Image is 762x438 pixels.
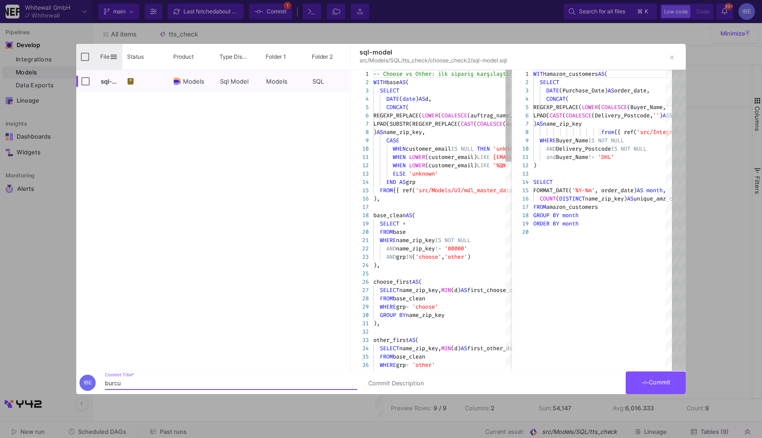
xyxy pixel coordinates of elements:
[380,361,396,369] span: WHERE
[393,162,406,169] span: WHEN
[380,295,393,302] span: FROM
[352,86,369,95] div: 3
[396,303,406,310] span: grp
[396,237,435,244] span: name_zip_key
[352,128,369,136] div: 8
[393,353,425,360] span: base_clean
[556,153,588,161] span: Buyer_Name
[393,187,415,194] span: {{ ref(
[406,361,409,369] span: =
[373,70,532,78] span: -- Choose vs Other: ilk sipariş karşılaştırması +
[533,103,582,111] span: REGEXP_REPLACE(
[415,95,419,103] span: )
[352,161,369,170] div: 12
[512,145,529,153] div: 10
[373,278,412,286] span: choose_first
[512,95,529,103] div: 4
[512,78,529,86] div: 2
[399,370,406,377] span: BY
[393,145,406,152] span: WHEN
[546,153,556,161] span: and
[512,153,529,161] div: 11
[419,278,422,286] span: (
[79,375,96,391] div: IBE
[377,128,383,136] span: AS
[352,111,369,120] div: 6
[512,161,529,170] div: 12
[451,345,461,352] span: (d)
[467,286,522,294] span: first_choose_date
[406,212,412,219] span: AS
[451,145,457,152] span: IS
[546,87,559,94] span: DATE
[533,120,536,128] span: )
[641,379,671,386] span: Commit
[477,145,490,152] span: THEN
[477,162,490,169] span: LIKE
[352,369,369,377] div: 37
[598,103,601,111] span: (
[312,53,333,60] span: Folder 2
[352,219,369,228] div: 19
[512,195,529,203] div: 16
[467,345,519,352] span: first_other_date
[261,70,307,92] div: Models
[399,178,406,186] span: AS
[512,128,529,136] div: 8
[380,220,399,227] span: SELECT
[352,228,369,236] div: 20
[445,237,454,244] span: NOT
[512,136,529,145] div: 9
[399,286,441,294] span: name_zip_key,
[503,120,545,128] span: (auftrag_plz,
[512,111,529,120] div: 6
[461,286,467,294] span: AS
[512,178,529,186] div: 14
[396,245,435,252] span: name_zip_key
[493,162,509,169] span: '%@%'
[512,170,529,178] div: 13
[352,145,369,153] div: 10
[380,353,393,360] span: FROM
[386,137,399,144] span: CASE
[352,95,369,103] div: 4
[533,178,553,186] span: SELECT
[380,187,393,194] span: FROM
[415,336,419,344] span: (
[627,103,666,111] span: (Buyer_Name,
[399,95,402,103] span: (
[220,71,256,92] span: Sql Model
[626,371,686,394] button: Commit
[409,170,438,177] span: 'unknown'
[380,237,396,244] span: WHERE
[373,79,386,86] span: WITH
[457,237,470,244] span: NULL
[533,212,549,219] span: GROUP
[566,112,591,119] span: COALESCE
[396,361,406,369] span: grp
[663,112,669,119] span: AS
[352,336,369,344] div: 33
[412,303,438,310] span: 'choose'
[598,153,614,161] span: 'DHL'
[467,253,470,261] span: )
[380,228,393,236] span: FROM
[562,220,579,227] span: month
[425,95,432,103] span: d,
[352,195,369,203] div: 16
[533,203,546,211] span: FROM
[533,162,536,169] span: )
[556,195,559,202] span: (
[352,203,369,211] div: 17
[546,70,598,78] span: amazon_customers
[373,120,461,128] span: LPAD(SUBSTR(REGEXP_REPLACE(
[352,353,369,361] div: 35
[598,137,608,144] span: NOT
[585,195,627,202] span: name_zip_key)
[406,103,409,111] span: (
[435,245,441,252] span: !=
[406,311,445,319] span: name_zip_key
[559,87,608,94] span: (Purchase_Date)
[604,70,608,78] span: (
[352,294,369,303] div: 28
